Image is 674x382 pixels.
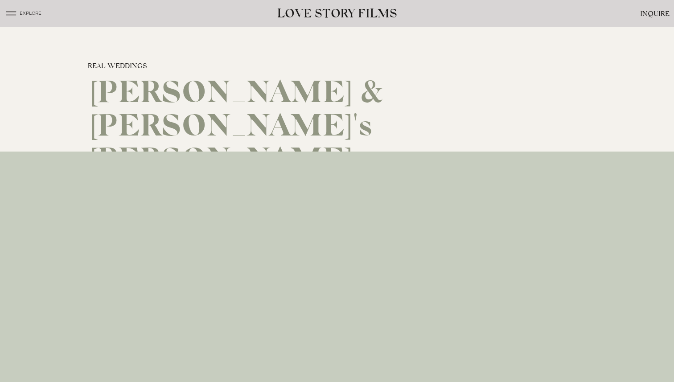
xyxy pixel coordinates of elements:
h3: Real Weddings [88,61,489,74]
a: Inquire [633,8,670,19]
h1: [PERSON_NAME] & [PERSON_NAME]'s [PERSON_NAME], [US_STATE] Summer Wedding [88,81,534,152]
a: LOVE STORY FILMS [250,7,425,21]
h3: EXPLORE [20,10,50,17]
